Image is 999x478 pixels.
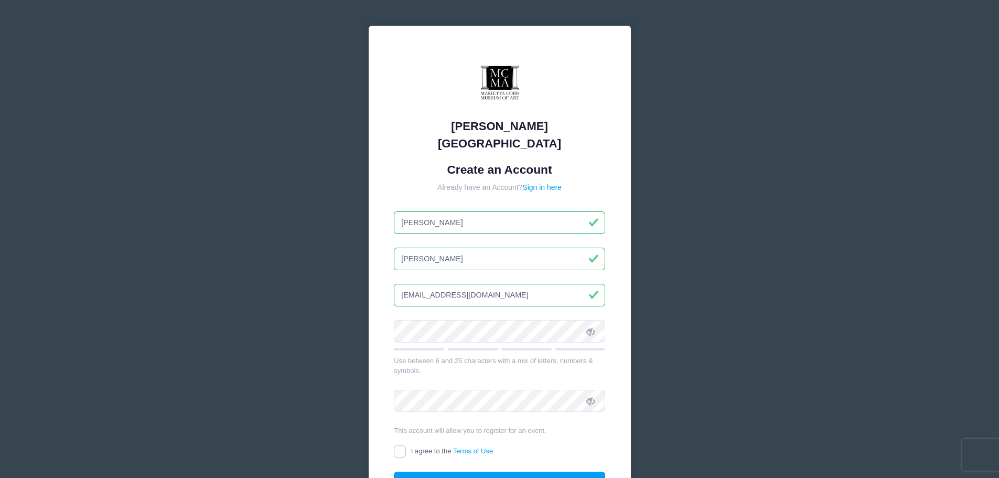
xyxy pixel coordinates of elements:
span: I agree to the [411,447,493,455]
input: Email [394,284,605,306]
h1: Create an Account [394,163,605,177]
input: I agree to theTerms of Use [394,445,406,458]
div: Use between 6 and 25 characters with a mix of letters, numbers & symbols. [394,356,605,376]
div: Already have an Account? [394,182,605,193]
div: [PERSON_NAME][GEOGRAPHIC_DATA] [394,118,605,152]
img: Marietta Cobb Museum of Art [468,51,531,114]
input: Last Name [394,248,605,270]
a: Terms of Use [453,447,493,455]
div: This account will allow you to register for an event. [394,426,605,436]
input: First Name [394,211,605,234]
a: Sign in here [522,183,562,192]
